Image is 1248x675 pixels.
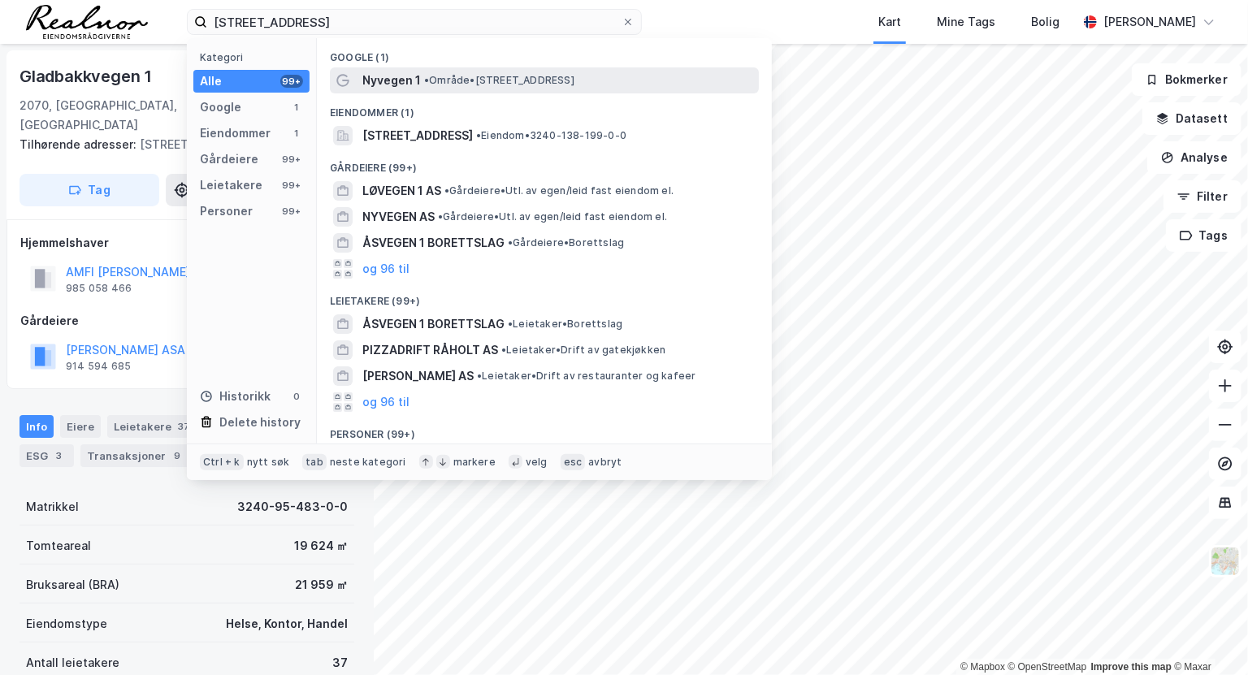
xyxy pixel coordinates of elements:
button: Datasett [1142,102,1241,135]
span: LØVEGEN 1 AS [362,181,441,201]
span: NYVEGEN AS [362,207,435,227]
div: Info [19,415,54,438]
input: Søk på adresse, matrikkel, gårdeiere, leietakere eller personer [207,10,622,34]
div: 99+ [280,179,303,192]
span: ÅSVEGEN 1 BORETTSLAG [362,233,505,253]
span: • [508,236,513,249]
div: 985 058 466 [66,282,132,295]
div: Transaksjoner [80,444,192,467]
span: Område • [STREET_ADDRESS] [424,74,574,87]
div: 37 [175,418,193,435]
div: 3 [51,448,67,464]
button: Filter [1163,180,1241,213]
div: Google [200,97,241,117]
div: 99+ [280,75,303,88]
div: Hjemmelshaver [20,233,353,253]
span: Gårdeiere • Borettslag [508,236,624,249]
div: Kontrollprogram for chat [1167,597,1248,675]
span: ÅSVEGEN 1 BORETTSLAG [362,314,505,334]
span: Gårdeiere • Utl. av egen/leid fast eiendom el. [444,184,674,197]
div: Helse, Kontor, Handel [226,614,348,634]
div: Leietakere (99+) [317,282,772,311]
div: Gladbakkvegen 1 [19,63,155,89]
div: 37 [332,653,348,673]
div: 9 [169,448,185,464]
div: Google (1) [317,38,772,67]
span: Eiendom • 3240-138-199-0-0 [476,129,626,142]
div: Personer (99+) [317,415,772,444]
div: [PERSON_NAME] [1103,12,1196,32]
span: • [444,184,449,197]
div: 19 624 ㎡ [294,536,348,556]
div: Personer [200,201,253,221]
div: Delete history [219,413,301,432]
button: og 96 til [362,259,409,279]
div: 1 [290,101,303,114]
div: neste kategori [330,456,406,469]
span: • [477,370,482,382]
div: 3240-95-483-0-0 [237,497,348,517]
iframe: Chat Widget [1167,597,1248,675]
div: avbryt [588,456,622,469]
div: tab [302,454,327,470]
div: Eiendommer (1) [317,93,772,123]
div: Eiendommer [200,123,271,143]
span: [STREET_ADDRESS] [362,126,473,145]
span: • [476,129,481,141]
div: 21 959 ㎡ [295,575,348,595]
button: Tag [19,174,159,206]
div: Gårdeiere (99+) [317,149,772,178]
div: Bruksareal (BRA) [26,575,119,595]
span: • [424,74,429,86]
button: Analyse [1147,141,1241,174]
a: Improve this map [1091,661,1172,673]
div: Ctrl + k [200,454,244,470]
div: 0 [290,390,303,403]
span: Leietaker • Borettslag [508,318,622,331]
div: Bolig [1031,12,1059,32]
div: velg [526,456,548,469]
div: nytt søk [247,456,290,469]
div: Leietakere [200,175,262,195]
div: Gårdeiere [200,149,258,169]
div: Tomteareal [26,536,91,556]
button: og 96 til [362,392,409,412]
img: realnor-logo.934646d98de889bb5806.png [26,5,148,39]
div: Eiendomstype [26,614,107,634]
span: • [438,210,443,223]
div: [STREET_ADDRESS] [19,135,341,154]
div: Gårdeiere [20,311,353,331]
div: markere [453,456,496,469]
div: Kart [878,12,901,32]
div: 1 [290,127,303,140]
span: PIZZADRIFT RÅHOLT AS [362,340,498,360]
span: • [508,318,513,330]
div: 2070, [GEOGRAPHIC_DATA], [GEOGRAPHIC_DATA] [19,96,271,135]
div: ESG [19,444,74,467]
div: Historikk [200,387,271,406]
span: • [501,344,506,356]
div: Mine Tags [937,12,995,32]
div: Leietakere [107,415,199,438]
div: 99+ [280,205,303,218]
img: Z [1210,546,1241,577]
div: esc [561,454,586,470]
div: 914 594 685 [66,360,131,373]
button: Bokmerker [1132,63,1241,96]
span: Leietaker • Drift av restauranter og kafeer [477,370,695,383]
div: 99+ [280,153,303,166]
span: Gårdeiere • Utl. av egen/leid fast eiendom el. [438,210,667,223]
a: Mapbox [960,661,1005,673]
div: Antall leietakere [26,653,119,673]
a: OpenStreetMap [1008,661,1087,673]
div: Alle [200,71,222,91]
div: Matrikkel [26,497,79,517]
div: Kategori [200,51,310,63]
span: Tilhørende adresser: [19,137,140,151]
span: Leietaker • Drift av gatekjøkken [501,344,665,357]
button: Tags [1166,219,1241,252]
div: Eiere [60,415,101,438]
span: Nyvegen 1 [362,71,421,90]
span: [PERSON_NAME] AS [362,366,474,386]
